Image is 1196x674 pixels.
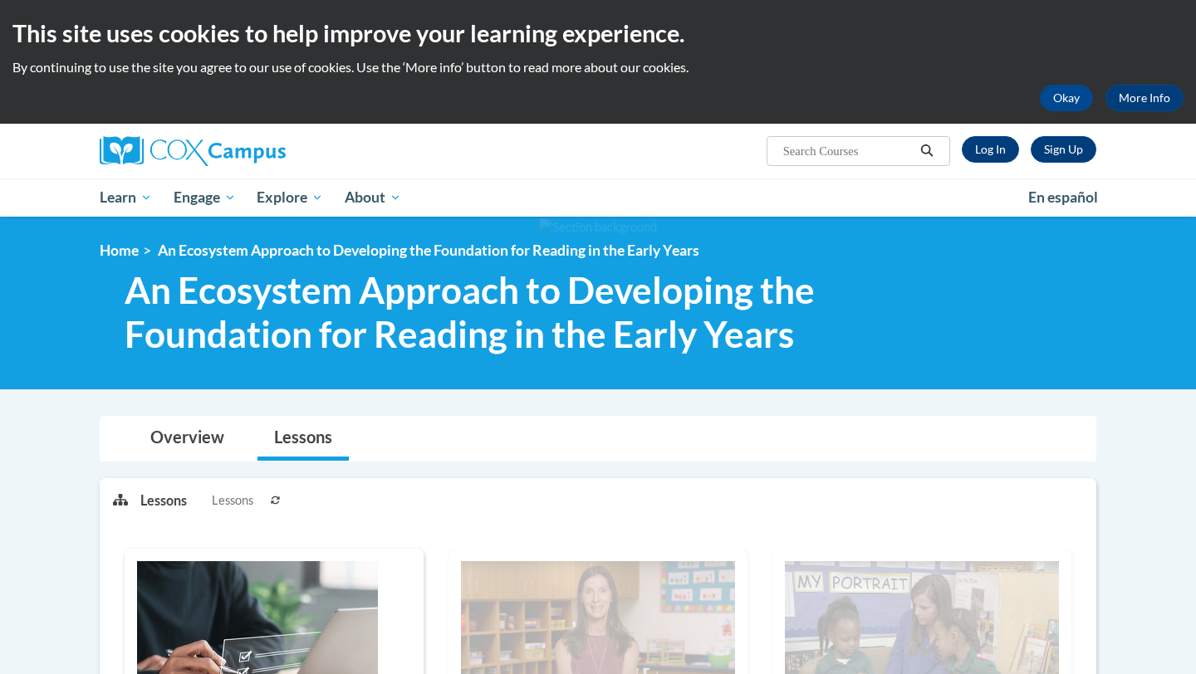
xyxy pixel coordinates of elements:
[782,141,914,161] input: Search Courses
[89,178,163,217] a: Learn
[257,417,349,461] a: Lessons
[334,178,412,217] a: About
[539,218,657,237] img: Section background
[962,136,1019,163] a: Log In
[163,178,247,217] a: Engage
[246,178,334,217] a: Explore
[174,188,236,208] span: Engage
[914,141,939,161] button: Search
[75,178,1121,217] div: Main menu
[1105,85,1184,111] a: More Info
[1031,136,1096,163] a: Register
[125,268,866,356] span: An Ecosystem Approach to Developing the Foundation for Reading in the Early Years
[100,242,139,259] a: Home
[257,188,323,208] span: Explore
[134,417,241,461] a: Overview
[100,136,415,166] a: Cox Campus
[158,242,699,259] span: An Ecosystem Approach to Developing the Foundation for Reading in the Early Years
[12,17,1184,50] h2: This site uses cookies to help improve your learning experience.
[12,58,1184,76] p: By continuing to use the site you agree to our use of cookies. Use the ‘More info’ button to read...
[1017,180,1109,215] a: En español
[100,136,286,166] img: Cox Campus
[212,491,253,510] span: Lessons
[100,188,152,208] span: Learn
[1040,85,1093,111] button: Okay
[140,491,187,510] p: Lessons
[345,188,401,208] span: About
[1028,188,1098,206] span: En español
